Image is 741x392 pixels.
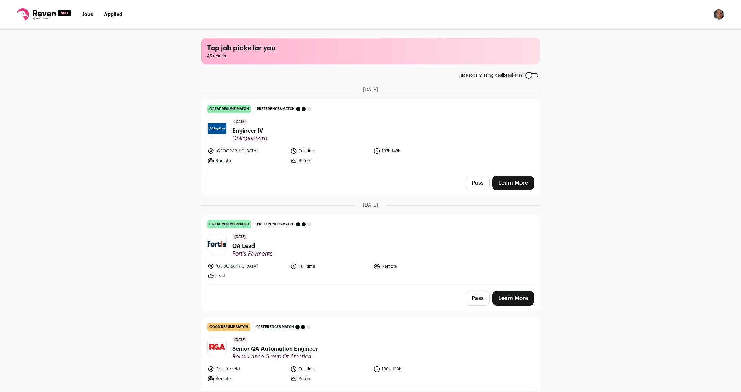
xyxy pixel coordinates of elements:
li: 130k-130k [373,366,453,373]
span: 45 results [207,53,534,59]
img: cfb52ba93b836423ba4ae497992f271ff790f3b51a850b980c6490f462c3f813.jpg [208,123,226,134]
img: 17732691-medium_jpg [713,9,724,20]
span: Fortis Payments [232,250,273,257]
a: Learn More [492,291,534,306]
span: [DATE] [363,86,378,93]
button: Pass [466,291,490,306]
a: great resume match Preferences match [DATE] QA Lead Fortis Payments [GEOGRAPHIC_DATA] Full time R... [202,215,540,285]
span: Preferences match [257,106,295,112]
a: good resume match Preferences match [DATE] Senior QA Automation Engineer Reinsurance Group Of Ame... [202,317,540,388]
img: a20a6aa21e6e8f84b8c3fdd8bef68921865a0d4cf01aa6532b6cd687b5334a0b.jpg [208,337,226,356]
h1: Top job picks for you [207,43,534,53]
li: Senior [290,375,369,382]
li: Full time [290,263,369,270]
li: Senior [290,157,369,164]
span: Engineer IV [232,127,267,135]
span: Senior QA Automation Engineer [232,345,318,353]
span: Hide jobs missing dealbreakers? [459,73,523,78]
a: great resume match Preferences match [DATE] Engineer IV CollegeBoard [GEOGRAPHIC_DATA] Full time ... [202,99,540,170]
div: great resume match [207,220,251,228]
a: Learn More [492,176,534,190]
li: Remote [207,375,286,382]
span: Preferences match [257,221,295,228]
button: Pass [466,176,490,190]
button: Open dropdown [713,9,724,20]
div: good resume match [207,323,250,331]
img: b9e77413d70835f3eb177640ef8847221729e0efdc1ec9f8b4cbea62215f6248.svg [208,241,226,247]
span: [DATE] [232,337,248,343]
li: [GEOGRAPHIC_DATA] [207,148,286,155]
li: Lead [207,273,286,280]
li: Remote [373,263,453,270]
span: QA Lead [232,242,273,250]
li: Full time [290,148,369,155]
li: [GEOGRAPHIC_DATA] [207,263,286,270]
span: CollegeBoard [232,135,267,142]
a: Applied [104,12,122,17]
div: great resume match [207,105,251,113]
li: Full time [290,366,369,373]
span: Preferences match [256,324,294,331]
a: Jobs [82,12,93,17]
li: Chesterfield [207,366,286,373]
li: Remote [207,157,286,164]
span: [DATE] [232,234,248,241]
span: Reinsurance Group Of America [232,353,318,360]
span: [DATE] [232,119,248,125]
li: 137k-148k [373,148,453,155]
span: [DATE] [363,202,378,209]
